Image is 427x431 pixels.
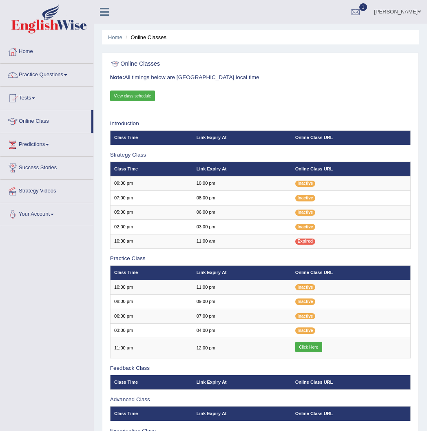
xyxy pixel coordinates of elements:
td: 10:00 am [110,234,192,248]
th: Class Time [110,130,192,145]
th: Online Class URL [291,130,411,145]
th: Class Time [110,162,192,176]
span: Inactive [295,210,316,216]
span: Inactive [295,224,316,230]
b: Note: [110,74,124,80]
a: Strategy Videos [0,180,93,200]
span: Expired [295,239,315,245]
span: Inactive [295,298,316,305]
td: 05:00 pm [110,205,192,219]
h3: Introduction [110,121,411,127]
a: Click Here [295,342,322,352]
td: 10:00 pm [192,176,291,190]
td: 07:00 pm [110,191,192,205]
th: Online Class URL [291,407,411,421]
td: 03:00 pm [192,220,291,234]
span: 1 [359,3,367,11]
span: Inactive [295,327,316,334]
a: Predictions [0,133,93,154]
td: 03:00 pm [110,323,192,338]
th: Link Expiry At [192,265,291,280]
h3: Feedback Class [110,365,411,371]
td: 10:00 pm [110,280,192,294]
td: 02:00 pm [110,220,192,234]
span: Inactive [295,313,316,319]
li: Online Classes [124,33,166,41]
td: 11:00 pm [192,280,291,294]
span: Inactive [295,181,316,187]
a: Home [0,40,93,61]
a: View class schedule [110,91,155,101]
a: Your Account [0,203,93,223]
th: Class Time [110,265,192,280]
h3: Practice Class [110,256,411,262]
th: Link Expiry At [192,407,291,421]
td: 09:00 pm [110,176,192,190]
td: 11:00 am [110,338,192,358]
a: Success Stories [0,157,93,177]
td: 04:00 pm [192,323,291,338]
a: Online Class [0,110,91,130]
h3: All timings below are [GEOGRAPHIC_DATA] local time [110,75,411,81]
td: 09:00 pm [192,294,291,309]
h3: Advanced Class [110,397,411,403]
td: 08:00 pm [192,191,291,205]
h2: Online Classes [110,59,296,69]
h3: Strategy Class [110,152,411,158]
td: 06:00 pm [110,309,192,323]
th: Online Class URL [291,375,411,389]
a: Tests [0,87,93,107]
td: 07:00 pm [192,309,291,323]
span: Inactive [295,195,316,201]
th: Online Class URL [291,162,411,176]
a: Home [108,34,122,40]
th: Online Class URL [291,265,411,280]
th: Link Expiry At [192,162,291,176]
th: Link Expiry At [192,130,291,145]
td: 08:00 pm [110,294,192,309]
td: 11:00 am [192,234,291,248]
span: Inactive [295,284,316,290]
td: 06:00 pm [192,205,291,219]
td: 12:00 pm [192,338,291,358]
th: Class Time [110,407,192,421]
th: Link Expiry At [192,375,291,389]
th: Class Time [110,375,192,389]
a: Practice Questions [0,64,93,84]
